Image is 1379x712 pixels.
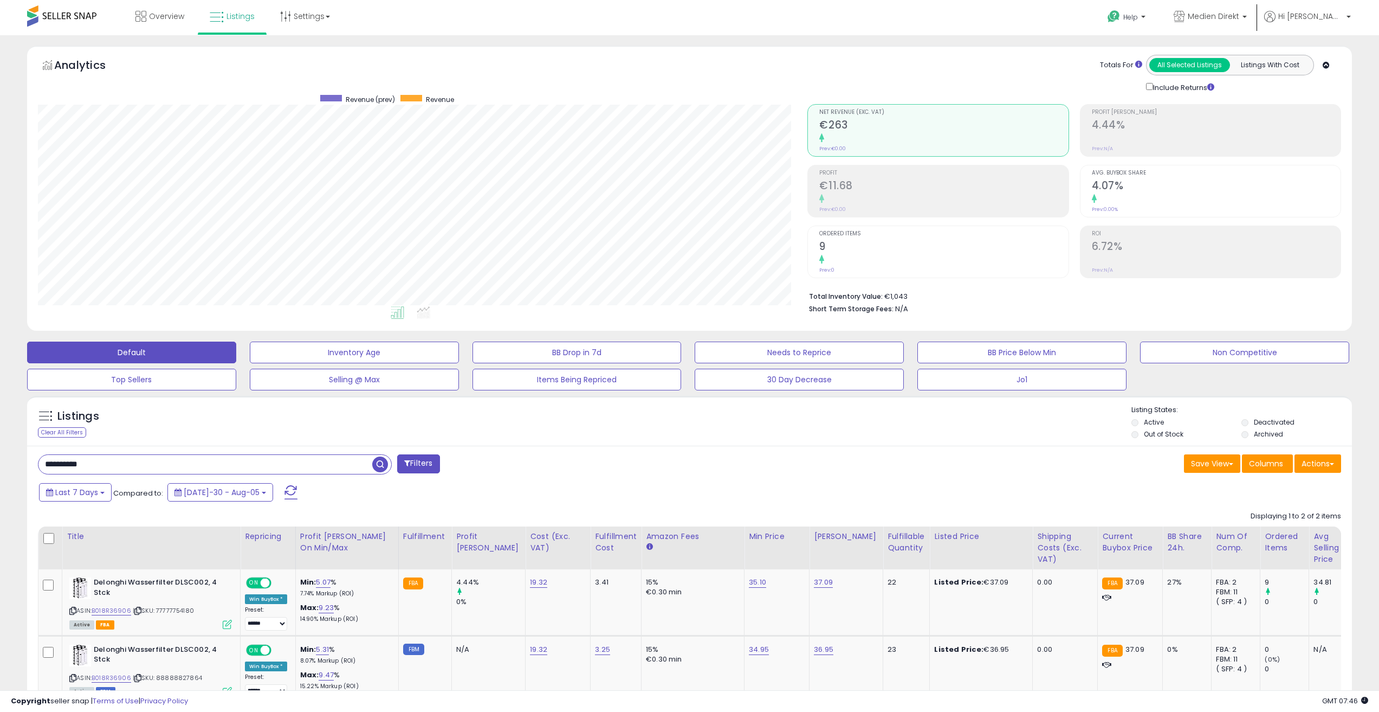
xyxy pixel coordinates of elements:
div: [PERSON_NAME] [814,531,878,542]
a: 5.31 [316,644,329,655]
div: FBA: 2 [1216,578,1252,587]
div: 0% [1167,645,1203,655]
small: Prev: €0.00 [819,145,846,152]
b: Listed Price: [934,577,983,587]
div: FBM: 11 [1216,655,1252,664]
a: 9.23 [319,602,334,613]
button: Top Sellers [27,369,236,390]
div: 3.41 [595,578,633,587]
button: BB Price Below Min [917,342,1126,363]
b: Max: [300,670,319,680]
small: Prev: €0.00 [819,206,846,213]
img: 418T5uFrMHL._SL40_.jpg [69,645,91,666]
p: 8.07% Markup (ROI) [300,657,390,665]
span: Help [1123,12,1138,22]
span: 2025-08-13 07:46 GMT [1322,696,1368,706]
div: ASIN: [69,645,232,695]
button: BB Drop in 7d [472,342,682,363]
button: 30 Day Decrease [695,369,904,390]
button: Save View [1184,454,1240,473]
div: 23 [888,645,921,655]
span: Profit [819,170,1068,176]
div: FBM: 11 [1216,587,1252,597]
a: 19.32 [530,644,547,655]
div: 15% [646,578,736,587]
label: Deactivated [1254,418,1294,427]
div: Fulfillment [403,531,447,542]
button: Items Being Repriced [472,369,682,390]
span: All listings currently available for purchase on Amazon [69,620,94,630]
button: Needs to Reprice [695,342,904,363]
button: Selling @ Max [250,369,459,390]
h5: Analytics [54,57,127,75]
div: 0 [1313,597,1357,607]
span: Medien Direkt [1188,11,1239,22]
a: 19.32 [530,577,547,588]
a: Help [1099,2,1156,35]
strong: Copyright [11,696,50,706]
span: Revenue [426,95,454,104]
span: 37.09 [1125,644,1144,655]
p: 7.74% Markup (ROI) [300,590,390,598]
div: BB Share 24h. [1167,531,1207,554]
b: Short Term Storage Fees: [809,304,894,313]
div: ( SFP: 4 ) [1216,664,1252,674]
div: % [300,603,390,623]
span: Ordered Items [819,231,1068,237]
button: Jo1 [917,369,1126,390]
span: ROI [1092,231,1341,237]
small: FBM [403,644,424,655]
b: Delonghi Wasserfilter DLSC002, 4 Stck [94,645,225,668]
div: 0 [1265,597,1309,607]
div: Fulfillment Cost [595,531,637,554]
a: B018R36906 [92,673,131,683]
button: Non Competitive [1140,342,1349,363]
div: Preset: [245,673,287,698]
div: Preset: [245,606,287,631]
button: Last 7 Days [39,483,112,502]
b: Min: [300,644,316,655]
button: [DATE]-30 - Aug-05 [167,483,273,502]
p: 15.22% Markup (ROI) [300,683,390,690]
div: 22 [888,578,921,587]
h2: €11.68 [819,179,1068,194]
div: 9 [1265,578,1309,587]
span: Revenue (prev) [346,95,395,104]
div: % [300,578,390,598]
div: Win BuyBox * [245,594,287,604]
div: Profit [PERSON_NAME] on Min/Max [300,531,394,554]
a: 5.07 [316,577,331,588]
div: Cost (Exc. VAT) [530,531,586,554]
a: 36.95 [814,644,833,655]
div: Avg Selling Price [1313,531,1353,565]
span: | SKU: 77777754180 [133,606,194,615]
small: Amazon Fees. [646,542,652,552]
small: Prev: N/A [1092,145,1113,152]
div: Num of Comp. [1216,531,1255,554]
h2: 4.07% [1092,179,1341,194]
label: Out of Stock [1144,429,1183,439]
span: Last 7 Days [55,487,98,498]
div: Totals For [1100,60,1142,70]
div: Title [67,531,236,542]
label: Archived [1254,429,1283,439]
div: Amazon Fees [646,531,740,542]
span: Listings [226,11,255,22]
span: Net Revenue (Exc. VAT) [819,110,1068,116]
div: seller snap | | [11,696,188,707]
div: 0 [1265,645,1309,655]
div: €36.95 [934,645,1024,655]
b: Listed Price: [934,644,983,655]
h2: 4.44% [1092,119,1341,133]
button: All Selected Listings [1149,58,1230,72]
a: 35.10 [749,577,766,588]
div: 27% [1167,578,1203,587]
div: Min Price [749,531,805,542]
div: % [300,670,390,690]
a: B018R36906 [92,606,131,615]
button: Actions [1294,454,1341,473]
div: ASIN: [69,578,232,628]
span: Profit [PERSON_NAME] [1092,110,1341,116]
small: FBA [1102,645,1122,657]
a: 37.09 [814,577,833,588]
